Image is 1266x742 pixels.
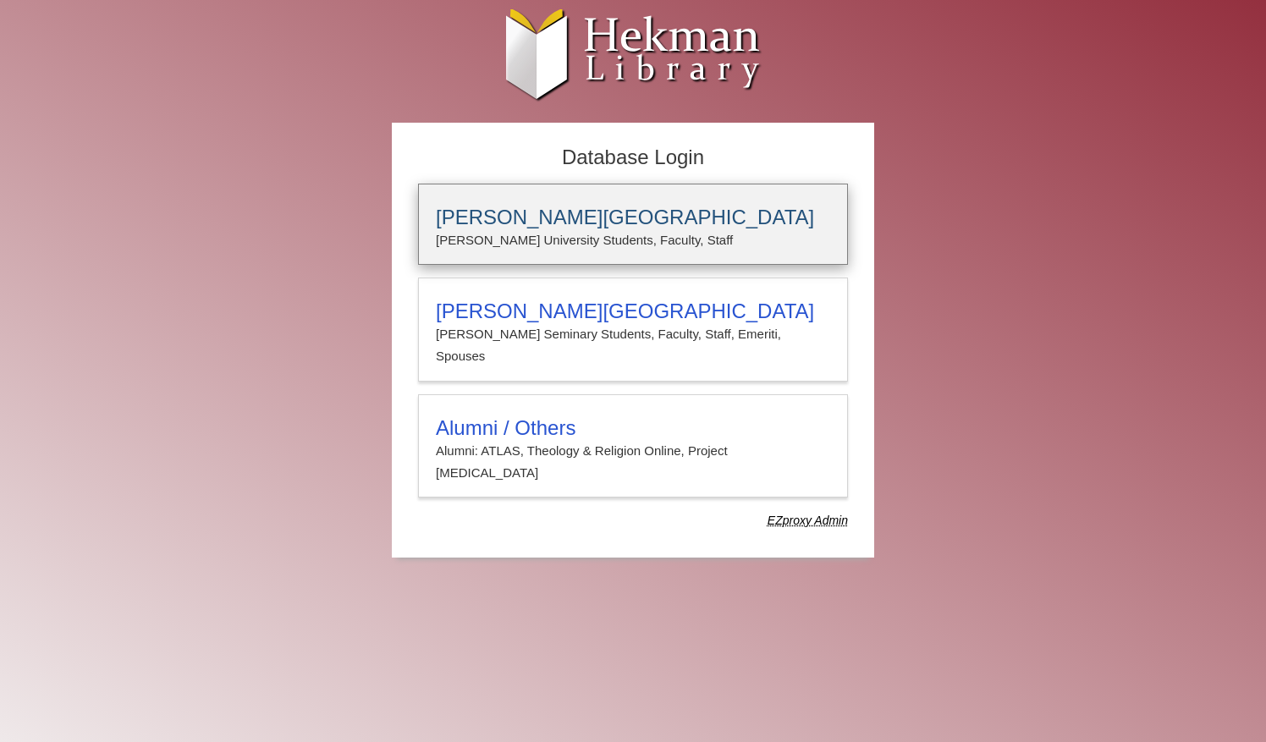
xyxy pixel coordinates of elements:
p: [PERSON_NAME] University Students, Faculty, Staff [436,229,830,251]
h3: [PERSON_NAME][GEOGRAPHIC_DATA] [436,206,830,229]
a: [PERSON_NAME][GEOGRAPHIC_DATA][PERSON_NAME] Seminary Students, Faculty, Staff, Emeriti, Spouses [418,278,848,382]
a: [PERSON_NAME][GEOGRAPHIC_DATA][PERSON_NAME] University Students, Faculty, Staff [418,184,848,265]
h3: [PERSON_NAME][GEOGRAPHIC_DATA] [436,300,830,323]
p: Alumni: ATLAS, Theology & Religion Online, Project [MEDICAL_DATA] [436,440,830,485]
summary: Alumni / OthersAlumni: ATLAS, Theology & Religion Online, Project [MEDICAL_DATA] [436,416,830,485]
h3: Alumni / Others [436,416,830,440]
h2: Database Login [410,140,856,175]
dfn: Use Alumni login [768,514,848,527]
p: [PERSON_NAME] Seminary Students, Faculty, Staff, Emeriti, Spouses [436,323,830,368]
